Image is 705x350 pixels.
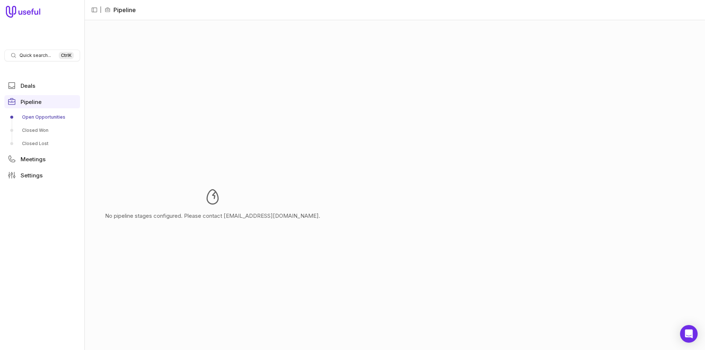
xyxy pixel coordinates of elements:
span: Pipeline [21,99,41,105]
p: No pipeline stages configured. Please contact [EMAIL_ADDRESS][DOMAIN_NAME]. [105,212,320,220]
button: Collapse sidebar [89,4,100,15]
a: Pipeline [4,95,80,108]
div: Open Intercom Messenger [680,325,698,343]
span: Quick search... [19,53,51,58]
span: Meetings [21,156,46,162]
span: Deals [21,83,35,89]
span: Settings [21,173,43,178]
a: Closed Won [4,125,80,136]
a: Meetings [4,152,80,166]
span: | [100,6,102,14]
div: Pipeline submenu [4,111,80,149]
a: Open Opportunities [4,111,80,123]
kbd: Ctrl K [59,52,74,59]
a: Closed Lost [4,138,80,149]
a: Deals [4,79,80,92]
li: Pipeline [105,6,136,14]
a: Settings [4,169,80,182]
